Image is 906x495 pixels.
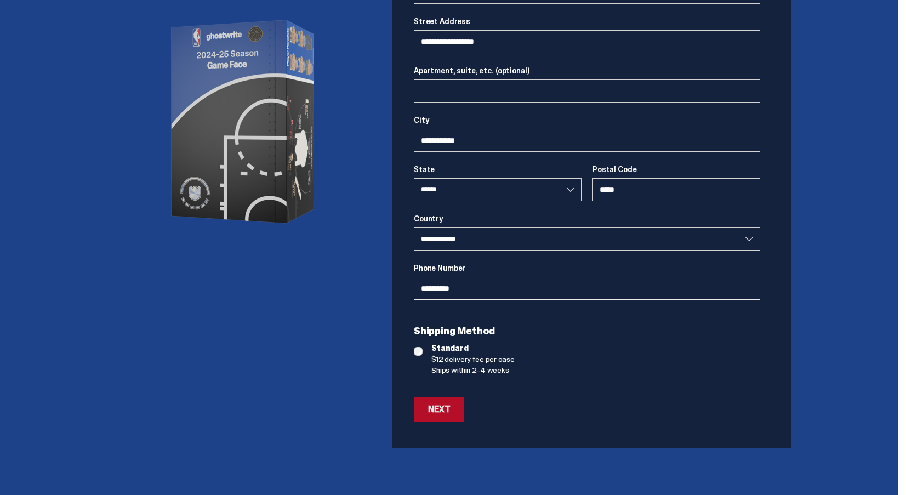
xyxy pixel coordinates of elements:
[431,343,760,354] span: Standard
[414,214,760,223] label: Country
[414,66,760,75] label: Apartment, suite, etc. (optional)
[592,165,760,174] label: Postal Code
[428,405,450,414] div: Next
[431,354,760,365] span: $12 delivery fee per case
[414,326,760,336] p: Shipping Method
[414,17,760,26] label: Street Address
[414,264,760,272] label: Phone Number
[414,397,464,422] button: Next
[414,116,760,124] label: City
[414,165,582,174] label: State
[431,365,760,375] span: Ships within 2-4 weeks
